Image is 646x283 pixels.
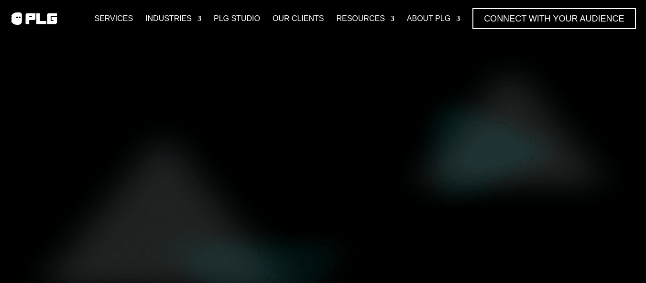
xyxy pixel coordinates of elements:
[472,8,635,29] a: Connect with Your Audience
[407,8,460,29] a: About PLG
[336,8,394,29] a: Resources
[214,8,260,29] a: PLG Studio
[94,8,133,29] a: Services
[273,8,324,29] a: Our Clients
[145,8,201,29] a: Industries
